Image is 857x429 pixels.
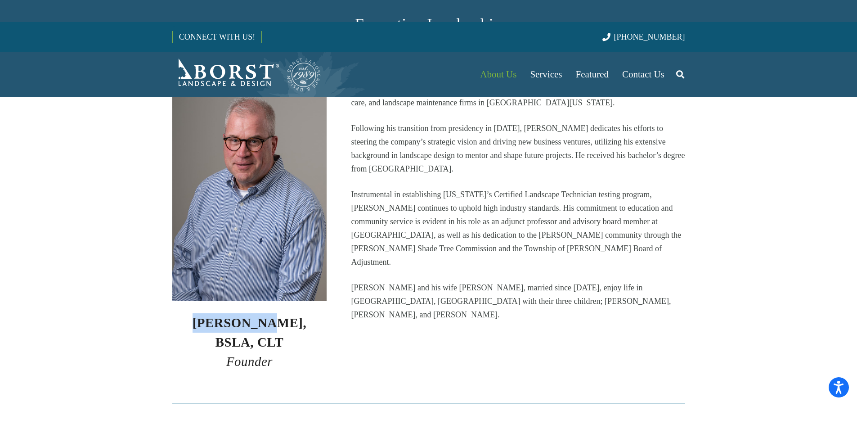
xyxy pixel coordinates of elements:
[172,12,685,36] h2: Executive Leadership
[172,56,322,92] a: Borst-Logo
[602,32,685,41] a: [PHONE_NUMBER]
[480,69,516,80] span: About Us
[173,26,261,48] a: CONNECT WITH US!
[351,281,685,321] p: [PERSON_NAME] and his wife [PERSON_NAME], married since [DATE], enjoy life in [GEOGRAPHIC_DATA], ...
[622,69,664,80] span: Contact Us
[569,52,615,97] a: Featured
[193,316,307,349] strong: [PERSON_NAME], BSLA, CLT
[473,52,523,97] a: About Us
[671,63,689,86] a: Search
[615,52,671,97] a: Contact Us
[530,69,562,80] span: Services
[614,32,685,41] span: [PHONE_NUMBER]
[351,188,685,269] p: Instrumental in establishing [US_STATE]’s Certified Landscape Technician testing program, [PERSON...
[523,52,569,97] a: Services
[576,69,609,80] span: Featured
[351,122,685,176] p: Following his transition from presidency in [DATE], [PERSON_NAME] dedicates his efforts to steeri...
[226,354,273,369] em: Founder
